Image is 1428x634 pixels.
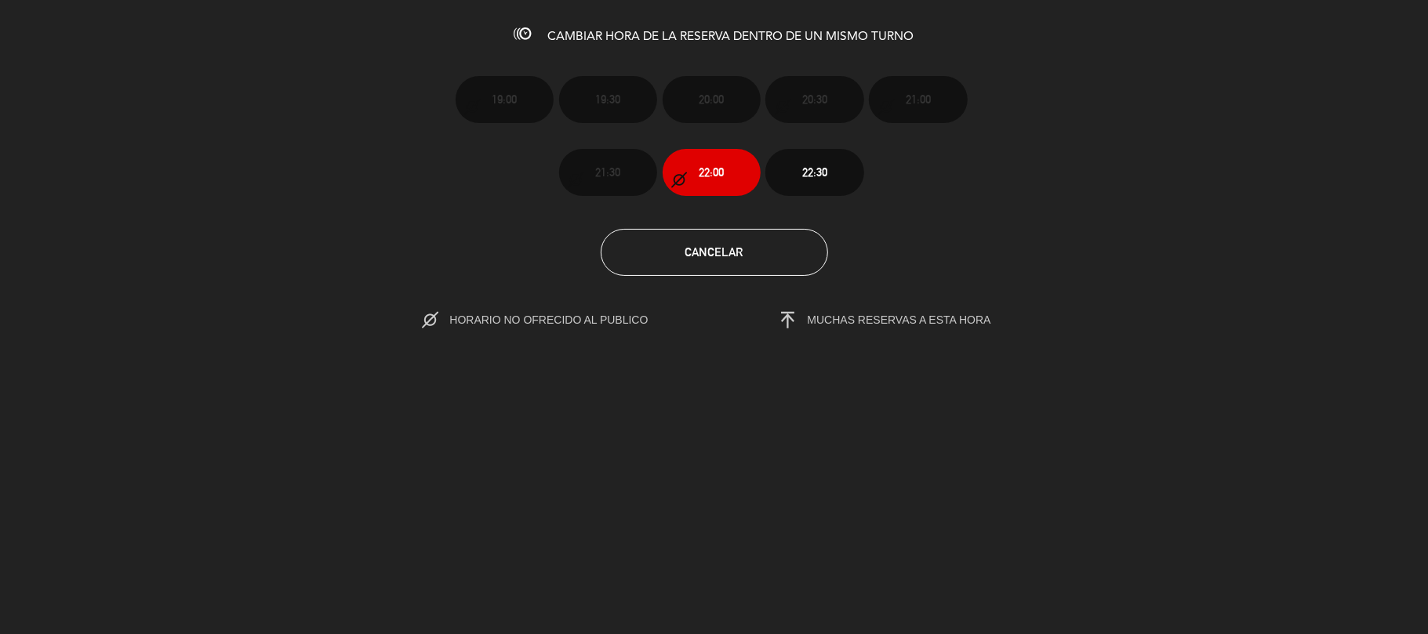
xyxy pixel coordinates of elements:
[802,90,827,108] span: 20:30
[765,149,863,196] button: 22:30
[906,90,931,108] span: 21:00
[559,149,657,196] button: 21:30
[492,90,517,108] span: 19:00
[765,76,863,123] button: 20:30
[663,76,761,123] button: 20:00
[449,313,681,326] span: HORARIO NO OFRECIDO AL PUBLICO
[595,163,620,181] span: 21:30
[559,76,657,123] button: 19:30
[685,245,743,259] span: Cancelar
[802,163,827,181] span: 22:30
[601,229,828,276] button: Cancelar
[595,90,620,108] span: 19:30
[456,76,554,123] button: 19:00
[869,76,967,123] button: 21:00
[663,149,761,196] button: 22:00
[808,313,991,326] span: MUCHAS RESERVAS A ESTA HORA
[699,163,724,181] span: 22:00
[699,90,724,108] span: 20:00
[548,31,914,43] span: CAMBIAR HORA DE LA RESERVA DENTRO DE UN MISMO TURNO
